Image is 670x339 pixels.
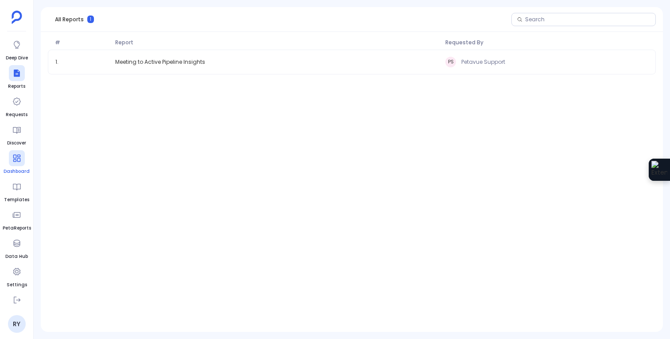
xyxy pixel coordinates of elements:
[8,83,25,90] span: Reports
[115,58,205,66] span: Meeting to Active Pipeline Insights
[7,140,26,147] span: Discover
[7,281,27,288] span: Settings
[3,225,31,232] span: PetaReports
[5,235,28,260] a: Data Hub
[525,16,650,23] input: Search
[7,264,27,288] a: Settings
[87,16,94,23] span: 1
[55,16,84,23] span: All Reports
[651,161,667,179] img: Extension Icon
[4,196,29,203] span: Templates
[52,58,112,66] span: 1 .
[4,168,30,175] span: Dashboard
[6,111,27,118] span: Requests
[6,37,28,62] a: Deep Dive
[445,57,456,67] span: PS
[442,39,652,46] span: Requested By
[12,11,22,24] img: petavue logo
[8,65,25,90] a: Reports
[4,150,30,175] a: Dashboard
[112,58,209,66] button: Meeting to Active Pipeline Insights
[6,55,28,62] span: Deep Dive
[461,58,505,66] span: Petavue Support
[7,122,26,147] a: Discover
[4,179,29,203] a: Templates
[8,315,26,333] a: RY
[3,207,31,232] a: PetaReports
[112,39,442,46] span: Report
[51,39,112,46] span: #
[6,94,27,118] a: Requests
[5,253,28,260] span: Data Hub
